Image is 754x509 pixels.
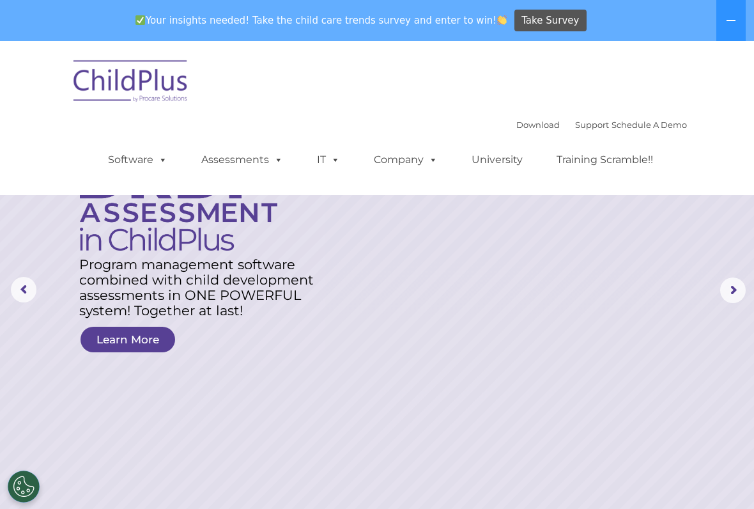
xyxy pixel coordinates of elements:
img: 👏 [497,15,507,25]
a: Assessments [188,147,296,173]
a: Company [361,147,450,173]
img: ✅ [135,15,145,25]
span: Your insights needed! Take the child care trends survey and enter to win! [130,8,512,33]
a: Support [575,120,609,130]
a: Schedule A Demo [612,120,687,130]
span: Take Survey [521,10,579,32]
a: Training Scramble!! [544,147,666,173]
a: IT [304,147,353,173]
button: Cookies Settings [8,471,40,503]
a: Download [516,120,560,130]
a: Software [95,147,180,173]
rs-layer: Program management software combined with child development assessments in ONE POWERFUL system! T... [79,257,321,318]
font: | [516,120,687,130]
a: Learn More [81,327,175,352]
a: Take Survey [514,10,587,32]
img: DRDP Assessment in ChildPlus [80,154,277,251]
a: University [459,147,535,173]
img: ChildPlus by Procare Solutions [67,51,195,115]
